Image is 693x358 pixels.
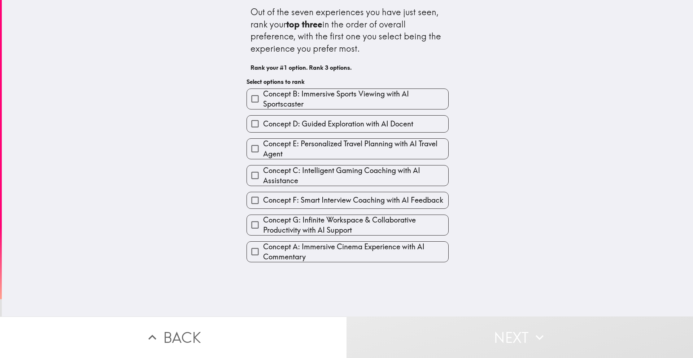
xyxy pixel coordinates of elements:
h6: Select options to rank [247,78,449,86]
button: Next [346,316,693,358]
span: Concept A: Immersive Cinema Experience with AI Commentary [263,242,448,262]
h6: Rank your #1 option. Rank 3 options. [250,64,445,72]
button: Concept C: Intelligent Gaming Coaching with AI Assistance [247,165,448,186]
button: Concept A: Immersive Cinema Experience with AI Commentary [247,242,448,262]
button: Concept D: Guided Exploration with AI Docent [247,116,448,132]
button: Concept F: Smart Interview Coaching with AI Feedback [247,192,448,208]
span: Concept E: Personalized Travel Planning with AI Travel Agent [263,139,448,159]
b: top three [286,19,322,30]
div: Out of the seven experiences you have just seen, rank your in the order of overall preference, wi... [250,6,445,55]
span: Concept C: Intelligent Gaming Coaching with AI Assistance [263,165,448,186]
span: Concept G: Infinite Workspace & Collaborative Productivity with AI Support [263,215,448,235]
button: Concept B: Immersive Sports Viewing with AI Sportscaster [247,89,448,109]
span: Concept F: Smart Interview Coaching with AI Feedback [263,195,443,205]
span: Concept D: Guided Exploration with AI Docent [263,119,413,129]
span: Concept B: Immersive Sports Viewing with AI Sportscaster [263,89,448,109]
button: Concept E: Personalized Travel Planning with AI Travel Agent [247,139,448,159]
button: Concept G: Infinite Workspace & Collaborative Productivity with AI Support [247,215,448,235]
